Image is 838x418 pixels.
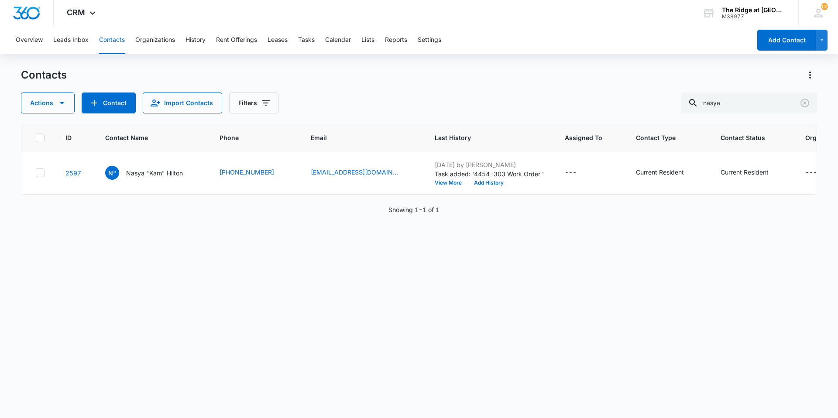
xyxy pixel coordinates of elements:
button: Contacts [99,26,125,54]
div: Contact Type - Current Resident - Select to Edit Field [636,168,700,178]
button: Organizations [135,26,175,54]
div: account id [722,14,786,20]
div: --- [805,168,817,178]
a: [PHONE_NUMBER] [220,168,274,177]
button: Settings [418,26,441,54]
p: Nasya "Kam" Hilton [126,168,183,178]
div: Current Resident [721,168,769,177]
p: Task added: '4454-303 Work Order ' [435,169,544,178]
button: Leads Inbox [53,26,89,54]
button: Calendar [325,26,351,54]
div: Contact Name - Nasya "Kam" Hilton - Select to Edit Field [105,166,199,180]
span: Last History [435,133,531,142]
p: Showing 1-1 of 1 [388,205,440,214]
span: Email [311,133,401,142]
button: Add Contact [757,30,816,51]
span: CRM [67,8,85,17]
div: Current Resident [636,168,684,177]
div: Contact Status - Current Resident - Select to Edit Field [721,168,784,178]
span: 122 [821,3,828,10]
div: account name [722,7,786,14]
span: ID [65,133,72,142]
button: History [185,26,206,54]
button: Lists [361,26,374,54]
button: Add Contact [82,93,136,113]
button: Tasks [298,26,315,54]
span: Assigned To [565,133,602,142]
span: Contact Name [105,133,186,142]
span: Phone [220,133,277,142]
a: [EMAIL_ADDRESS][DOMAIN_NAME] [311,168,398,177]
input: Search Contacts [681,93,817,113]
div: Assigned To - - Select to Edit Field [565,168,592,178]
button: Reports [385,26,407,54]
button: Rent Offerings [216,26,257,54]
button: Import Contacts [143,93,222,113]
div: Organization - - Select to Edit Field [805,168,833,178]
p: [DATE] by [PERSON_NAME] [435,160,544,169]
button: Add History [468,180,510,185]
button: Actions [803,68,817,82]
div: Email - kamhilton129@gmail.com - Select to Edit Field [311,168,414,178]
span: N" [105,166,119,180]
h1: Contacts [21,69,67,82]
button: Clear [798,96,812,110]
div: Phone - (970) 391-5559 - Select to Edit Field [220,168,290,178]
div: notifications count [821,3,828,10]
button: Filters [229,93,278,113]
button: View More [435,180,468,185]
div: --- [565,168,577,178]
span: Contact Type [636,133,687,142]
a: Navigate to contact details page for Nasya "Kam" Hilton [65,169,81,177]
button: Actions [21,93,75,113]
button: Overview [16,26,43,54]
button: Leases [268,26,288,54]
span: Contact Status [721,133,772,142]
